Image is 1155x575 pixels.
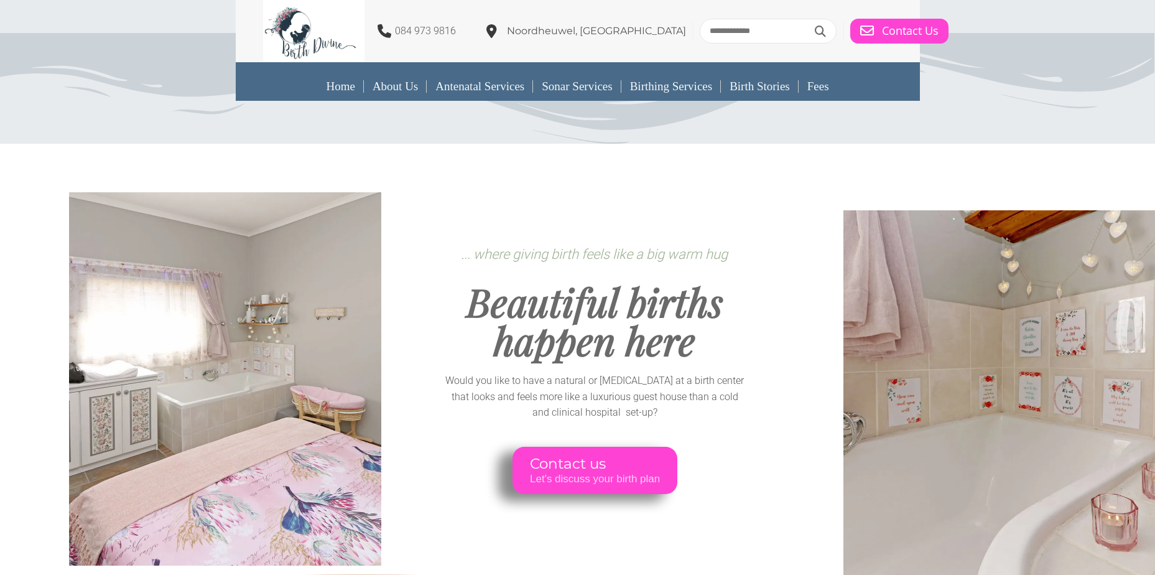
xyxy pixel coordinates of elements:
[799,72,838,101] a: Fees
[850,19,949,44] a: Contact Us
[530,456,660,473] span: Contact us
[442,373,747,421] p: Would you like to have a natural or [MEDICAL_DATA] at a birth center that looks and feels more li...
[427,72,533,101] a: Antenatal Services
[533,72,621,101] a: Sonar Services
[530,472,660,485] span: Let's discuss your birth plan
[721,72,799,101] a: Birth Stories
[466,276,723,366] span: Beautiful births happen here
[464,246,728,262] span: .. where giving birth feels like a big warm hug
[882,24,939,38] span: Contact Us
[507,25,686,37] span: Noordheuwel, [GEOGRAPHIC_DATA]
[395,23,456,39] p: 084 973 9816
[513,447,677,494] a: Contact us Let's discuss your birth plan
[364,72,427,101] a: About Us
[621,72,721,101] a: Birthing Services
[462,250,728,261] span: .
[317,72,363,101] a: Home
